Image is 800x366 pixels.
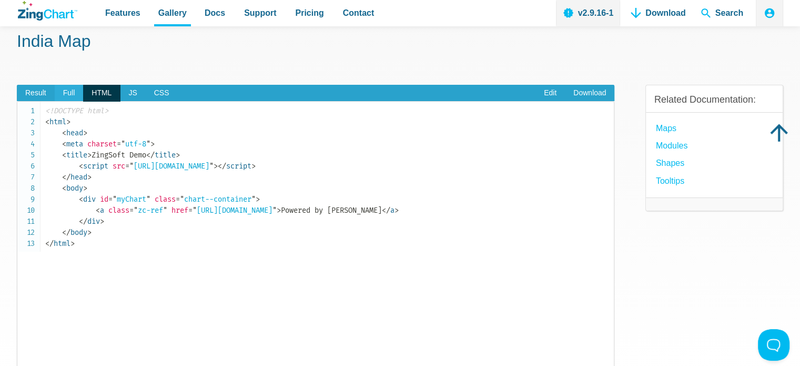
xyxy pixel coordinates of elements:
[129,162,134,171] span: "
[176,195,256,204] span: chart--container
[113,195,117,204] span: "
[70,239,75,248] span: >
[188,206,277,215] span: [URL][DOMAIN_NAME]
[180,195,184,204] span: "
[134,206,138,215] span: "
[209,162,214,171] span: "
[100,195,108,204] span: id
[129,206,134,215] span: =
[146,151,176,160] span: title
[83,85,120,102] span: HTML
[83,128,87,137] span: >
[79,195,83,204] span: <
[79,162,108,171] span: script
[146,151,155,160] span: </
[654,94,774,106] h3: Related Documentation:
[188,206,193,215] span: =
[100,217,104,226] span: >
[87,140,117,149] span: charset
[62,128,83,137] span: head
[108,206,129,215] span: class
[565,85,614,102] a: Download
[45,117,66,126] span: html
[656,121,676,135] a: Maps
[146,140,150,149] span: "
[62,228,70,237] span: </
[158,6,187,20] span: Gallery
[244,6,276,20] span: Support
[121,140,125,149] span: "
[656,139,687,153] a: modules
[295,6,323,20] span: Pricing
[45,105,614,249] code: ZingSoft Demo Powered by [PERSON_NAME]
[55,85,84,102] span: Full
[394,206,399,215] span: >
[146,85,178,102] span: CSS
[256,195,260,204] span: >
[120,85,145,102] span: JS
[17,31,783,54] h1: India Map
[45,239,70,248] span: html
[129,206,167,215] span: zc-ref
[272,206,277,215] span: "
[62,228,87,237] span: body
[155,195,176,204] span: class
[79,217,100,226] span: div
[117,140,150,149] span: utf-8
[251,195,256,204] span: "
[150,140,155,149] span: >
[17,85,55,102] span: Result
[163,206,167,215] span: "
[382,206,394,215] span: a
[113,162,125,171] span: src
[62,173,87,182] span: head
[171,206,188,215] span: href
[656,174,684,188] a: Tooltips
[96,206,100,215] span: <
[218,162,251,171] span: script
[87,228,92,237] span: >
[214,162,218,171] span: >
[45,239,54,248] span: </
[125,162,129,171] span: =
[62,128,66,137] span: <
[277,206,281,215] span: >
[218,162,226,171] span: </
[535,85,565,102] a: Edit
[251,162,256,171] span: >
[108,195,113,204] span: =
[83,184,87,193] span: >
[62,140,66,149] span: <
[382,206,390,215] span: </
[45,106,108,115] span: <!DOCTYPE html>
[205,6,225,20] span: Docs
[62,151,66,160] span: <
[125,162,214,171] span: [URL][DOMAIN_NAME]
[79,195,96,204] span: div
[96,206,104,215] span: a
[62,140,83,149] span: meta
[656,156,684,170] a: Shapes
[193,206,197,215] span: "
[79,162,83,171] span: <
[79,217,87,226] span: </
[758,329,789,361] iframe: Toggle Customer Support
[62,173,70,182] span: </
[105,6,140,20] span: Features
[87,151,92,160] span: >
[62,184,83,193] span: body
[66,117,70,126] span: >
[108,195,150,204] span: myChart
[146,195,150,204] span: "
[62,184,66,193] span: <
[176,195,180,204] span: =
[343,6,374,20] span: Contact
[87,173,92,182] span: >
[45,117,49,126] span: <
[117,140,121,149] span: =
[176,151,180,160] span: >
[18,1,77,21] a: ZingChart Logo. Click to return to the homepage
[62,151,87,160] span: title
